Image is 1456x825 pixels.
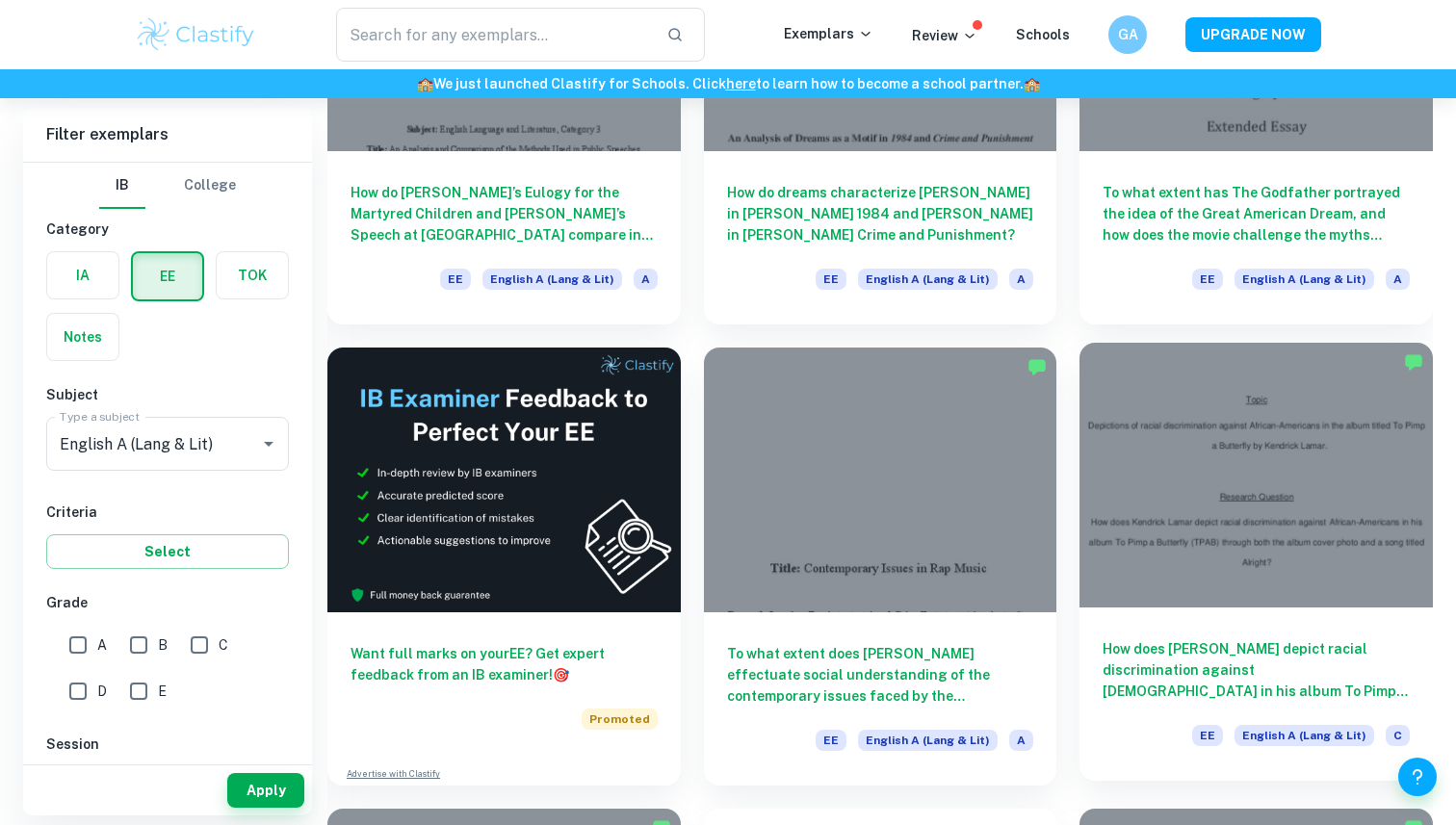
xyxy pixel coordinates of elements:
[46,219,289,240] h6: Category
[327,348,681,612] img: Thumbnail
[1235,725,1374,746] span: English A (Lang & Lit)
[1016,27,1070,42] a: Schools
[1404,352,1423,372] img: Marked
[1185,17,1321,52] button: UPGRADE NOW
[727,643,1034,707] h6: To what extent does [PERSON_NAME] effectuate social understanding of the contemporary issues face...
[858,269,998,290] span: English A (Lang & Lit)
[553,667,569,683] span: 🎯
[219,634,228,656] span: C
[347,767,440,781] a: Advertise with Clastify
[46,734,289,755] h6: Session
[816,730,846,751] span: EE
[784,23,873,44] p: Exemplars
[158,681,167,702] span: E
[816,269,846,290] span: EE
[217,252,288,298] button: TOK
[1192,269,1223,290] span: EE
[1103,182,1410,245] h6: To what extent has The Godfather portrayed the idea of the Great American Dream, and how does the...
[99,163,236,209] div: Filter type choice
[704,348,1057,786] a: To what extent does [PERSON_NAME] effectuate social understanding of the contemporary issues face...
[582,709,658,730] span: Promoted
[482,269,622,290] span: English A (Lang & Lit)
[133,253,202,299] button: EE
[727,182,1034,245] h6: How do dreams characterize [PERSON_NAME] in [PERSON_NAME] 1984 and [PERSON_NAME] in [PERSON_NAME]...
[184,163,236,209] button: College
[46,592,289,613] h6: Grade
[1235,269,1374,290] span: English A (Lang & Lit)
[1009,730,1033,751] span: A
[351,643,658,685] h6: Want full marks on your EE ? Get expert feedback from an IB examiner!
[99,163,145,209] button: IB
[4,73,1452,94] h6: We just launched Clastify for Schools. Click to learn how to become a school partner.
[417,76,433,91] span: 🏫
[60,408,140,425] label: Type a subject
[1386,725,1410,746] span: C
[46,534,289,569] button: Select
[1108,15,1147,54] button: GA
[1024,76,1040,91] span: 🏫
[351,182,658,245] h6: How do [PERSON_NAME]’s Eulogy for the Martyred Children and [PERSON_NAME]’s Speech at [GEOGRAPHIC...
[46,384,289,405] h6: Subject
[47,314,118,360] button: Notes
[97,681,107,702] span: D
[1009,269,1033,290] span: A
[336,8,651,62] input: Search for any exemplars...
[255,430,282,457] button: Open
[1398,758,1437,796] button: Help and Feedback
[726,76,756,91] a: here
[327,348,681,786] a: Want full marks on yourEE? Get expert feedback from an IB examiner!PromotedAdvertise with Clastify
[912,25,977,46] p: Review
[135,15,257,54] img: Clastify logo
[158,634,168,656] span: B
[1117,24,1139,45] h6: GA
[440,269,471,290] span: EE
[1079,348,1433,786] a: How does [PERSON_NAME] depict racial discrimination against [DEMOGRAPHIC_DATA] in his album To Pi...
[1027,357,1047,376] img: Marked
[634,269,658,290] span: A
[46,502,289,523] h6: Criteria
[47,252,118,298] button: IA
[1192,725,1223,746] span: EE
[97,634,107,656] span: A
[1386,269,1410,290] span: A
[23,108,312,162] h6: Filter exemplars
[227,773,304,808] button: Apply
[1103,638,1410,702] h6: How does [PERSON_NAME] depict racial discrimination against [DEMOGRAPHIC_DATA] in his album To Pi...
[858,730,998,751] span: English A (Lang & Lit)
